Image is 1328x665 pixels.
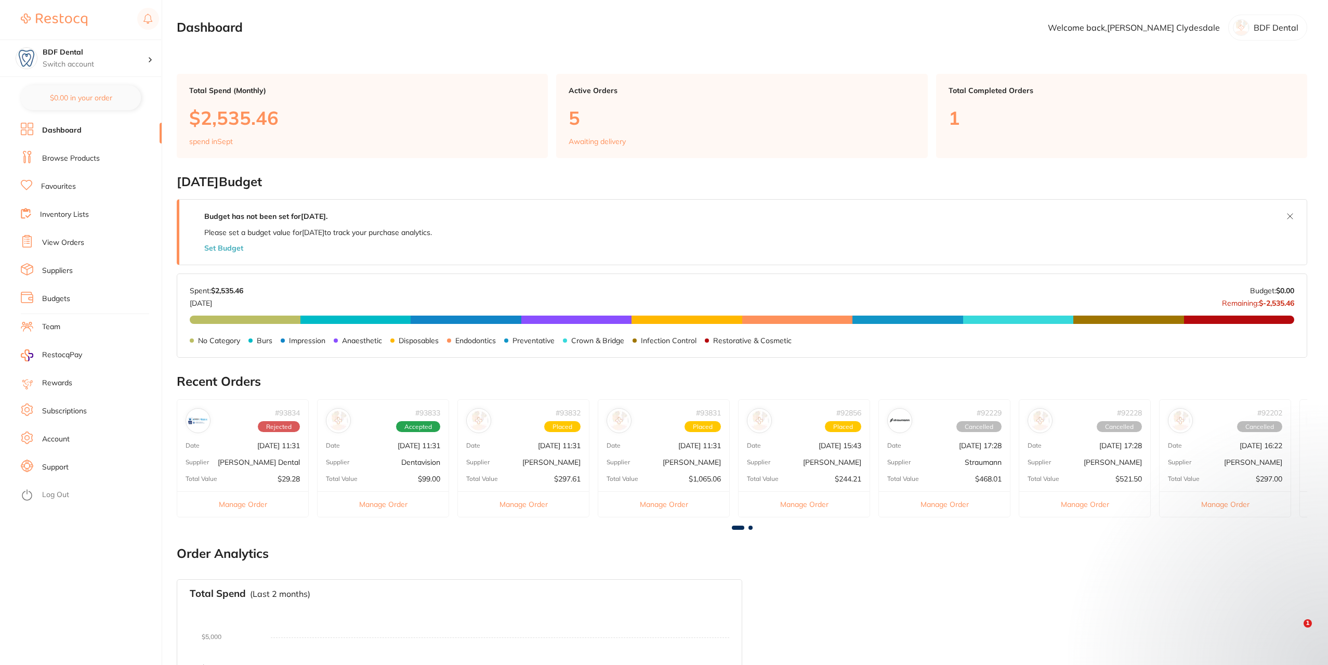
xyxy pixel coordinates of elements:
p: [DATE] [190,295,243,307]
span: RestocqPay [42,350,82,360]
a: Active Orders5Awaiting delivery [556,74,927,158]
p: Total Value [1028,475,1059,483]
p: Supplier [326,459,349,466]
p: $297.61 [554,475,581,483]
a: RestocqPay [21,349,82,361]
button: Set Budget [204,244,243,252]
strong: $-2,535.46 [1259,298,1294,308]
img: BDF Dental [16,48,37,69]
button: $0.00 in your order [21,85,141,110]
p: # 93834 [275,409,300,417]
p: Total Value [1168,475,1200,483]
button: Manage Order [1160,491,1291,517]
span: Placed [544,421,581,433]
p: $29.28 [278,475,300,483]
p: Total Value [747,475,779,483]
p: Spent: [190,286,243,295]
p: $99.00 [418,475,440,483]
button: Manage Order [458,491,589,517]
p: Total Value [887,475,919,483]
p: Total Value [186,475,217,483]
p: Supplier [607,459,630,466]
img: Straumann [890,411,910,431]
span: Cancelled [1237,421,1282,433]
strong: Budget has not been set for [DATE] . [204,212,327,221]
p: # 93831 [696,409,721,417]
a: Budgets [42,294,70,304]
p: BDF Dental [1254,23,1298,32]
p: Supplier [887,459,911,466]
p: [PERSON_NAME] [1224,458,1282,466]
p: Supplier [1168,459,1191,466]
p: Active Orders [569,86,915,95]
p: Dentavision [401,458,440,466]
p: [DATE] 11:31 [257,441,300,450]
p: [PERSON_NAME] [1084,458,1142,466]
img: Adam Dental [469,411,489,431]
span: 1 [1304,619,1312,628]
p: Supplier [466,459,490,466]
button: Manage Order [1019,491,1150,517]
p: Budget: [1250,286,1294,295]
p: $1,065.06 [689,475,721,483]
p: Disposables [399,336,439,345]
p: Straumann [965,458,1002,466]
p: Switch account [43,59,148,70]
span: Rejected [258,421,300,433]
span: Accepted [396,421,440,433]
p: Total Completed Orders [949,86,1295,95]
p: # 92856 [836,409,861,417]
p: [DATE] 11:31 [538,441,581,450]
p: Preventative [512,336,555,345]
p: Date [466,442,480,449]
img: Dentavision [328,411,348,431]
button: Manage Order [598,491,729,517]
span: Placed [685,421,721,433]
p: Welcome back, [PERSON_NAME] Clydesdale [1048,23,1220,32]
p: [PERSON_NAME] [803,458,861,466]
span: Placed [825,421,861,433]
p: Date [1028,442,1042,449]
p: (Last 2 months) [250,589,310,598]
p: $297.00 [1256,475,1282,483]
a: Favourites [41,181,76,192]
h3: Total Spend [190,588,246,599]
img: Erskine Dental [188,411,208,431]
img: Henry Schein Halas [750,411,769,431]
p: [PERSON_NAME] Dental [218,458,300,466]
img: RestocqPay [21,349,33,361]
p: Total Spend (Monthly) [189,86,535,95]
a: Log Out [42,490,69,500]
a: Rewards [42,378,72,388]
a: Restocq Logo [21,8,87,32]
p: Total Value [326,475,358,483]
h2: Order Analytics [177,546,1307,561]
p: Supplier [186,459,209,466]
button: Manage Order [739,491,870,517]
p: Burs [257,336,272,345]
button: Log Out [21,487,159,504]
p: # 92229 [977,409,1002,417]
p: 5 [569,107,915,128]
a: Team [42,322,60,332]
p: [DATE] 17:28 [959,441,1002,450]
img: Restocq Logo [21,14,87,26]
h2: Recent Orders [177,374,1307,389]
p: Restorative & Cosmetic [713,336,792,345]
p: [PERSON_NAME] [522,458,581,466]
a: Total Completed Orders1 [936,74,1307,158]
p: Date [607,442,621,449]
p: Supplier [1028,459,1051,466]
p: Supplier [747,459,770,466]
a: Dashboard [42,125,82,136]
p: Date [326,442,340,449]
p: Date [186,442,200,449]
a: Inventory Lists [40,210,89,220]
a: Subscriptions [42,406,87,416]
p: Anaesthetic [342,336,382,345]
p: Infection Control [641,336,696,345]
p: Awaiting delivery [569,137,626,146]
a: Browse Products [42,153,100,164]
p: [DATE] 16:22 [1240,441,1282,450]
p: # 92228 [1117,409,1142,417]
